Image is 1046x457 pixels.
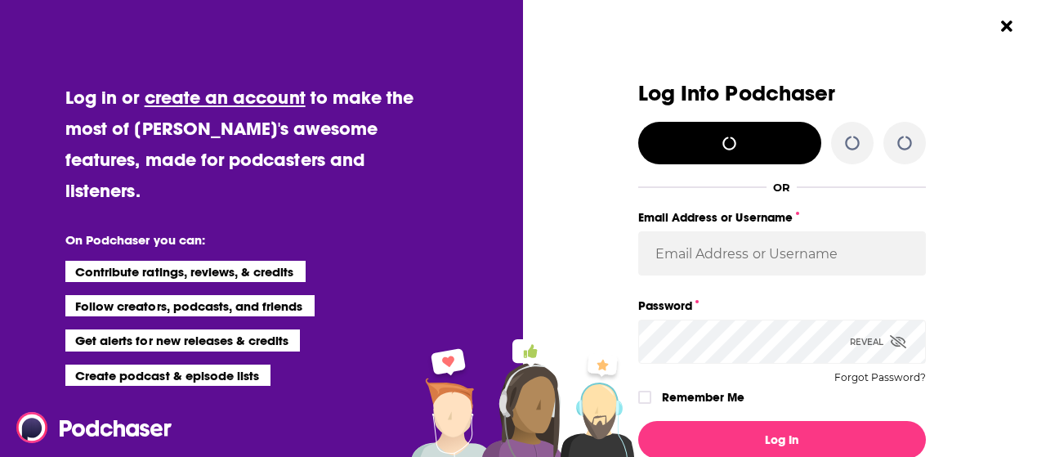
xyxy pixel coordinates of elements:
[638,82,926,105] h3: Log Into Podchaser
[65,295,315,316] li: Follow creators, podcasts, and friends
[65,232,392,248] li: On Podchaser you can:
[662,387,744,408] label: Remember Me
[638,231,926,276] input: Email Address or Username
[145,86,306,109] a: create an account
[850,320,906,364] div: Reveal
[638,207,926,228] label: Email Address or Username
[65,261,306,282] li: Contribute ratings, reviews, & credits
[16,412,160,443] a: Podchaser - Follow, Share and Rate Podcasts
[638,295,926,316] label: Password
[834,372,926,383] button: Forgot Password?
[991,11,1022,42] button: Close Button
[16,412,173,443] img: Podchaser - Follow, Share and Rate Podcasts
[773,181,790,194] div: OR
[65,329,300,351] li: Get alerts for new releases & credits
[65,365,270,386] li: Create podcast & episode lists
